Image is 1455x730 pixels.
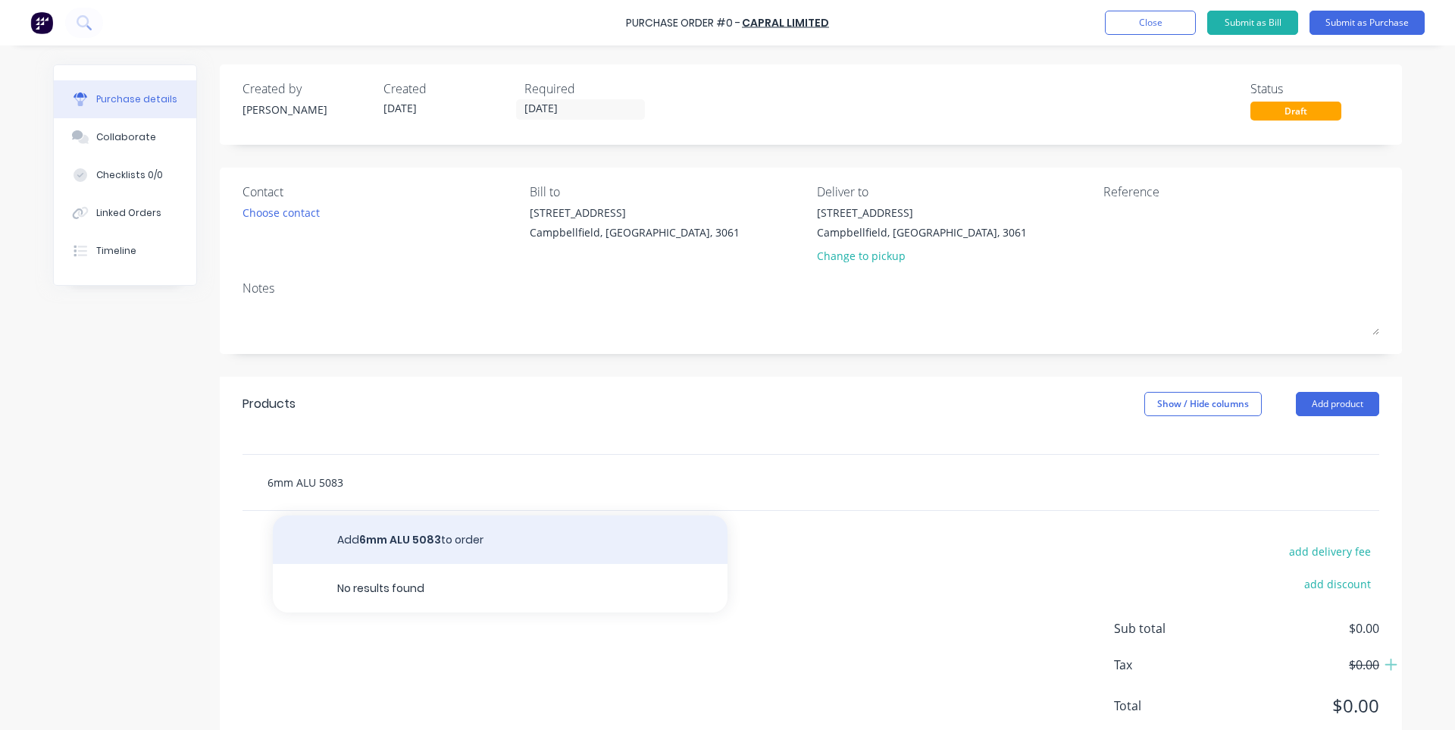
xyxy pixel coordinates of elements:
[817,248,1027,264] div: Change to pickup
[530,224,740,240] div: Campbellfield, [GEOGRAPHIC_DATA], 3061
[96,206,161,220] div: Linked Orders
[383,80,512,98] div: Created
[242,205,320,221] div: Choose contact
[96,92,177,106] div: Purchase details
[1250,80,1379,98] div: Status
[242,80,371,98] div: Created by
[626,15,740,31] div: Purchase Order #0 -
[273,515,727,564] button: Add6mm ALU 5083to order
[54,194,196,232] button: Linked Orders
[96,168,163,182] div: Checklists 0/0
[817,205,1027,221] div: [STREET_ADDRESS]
[1105,11,1196,35] button: Close
[1114,619,1228,638] span: Sub total
[1296,392,1379,416] button: Add product
[1295,574,1379,594] button: add discount
[817,183,1093,201] div: Deliver to
[530,205,740,221] div: [STREET_ADDRESS]
[96,130,156,144] div: Collaborate
[1228,692,1379,719] span: $0.00
[54,80,196,118] button: Purchase details
[1228,656,1379,674] span: $0.00
[54,156,196,194] button: Checklists 0/0
[242,279,1379,297] div: Notes
[1114,656,1228,674] span: Tax
[1103,183,1379,201] div: Reference
[742,15,829,30] a: Capral Limited
[30,11,53,34] img: Factory
[54,232,196,270] button: Timeline
[530,183,806,201] div: Bill to
[242,102,371,117] div: [PERSON_NAME]
[242,395,296,413] div: Products
[96,244,136,258] div: Timeline
[524,80,653,98] div: Required
[1309,11,1425,35] button: Submit as Purchase
[1280,541,1379,561] button: add delivery fee
[817,224,1027,240] div: Campbellfield, [GEOGRAPHIC_DATA], 3061
[267,467,570,497] input: Start typing to add a product...
[1250,102,1341,121] div: Draft
[242,183,518,201] div: Contact
[1207,11,1298,35] button: Submit as Bill
[1144,392,1262,416] button: Show / Hide columns
[1114,697,1228,715] span: Total
[54,118,196,156] button: Collaborate
[1228,619,1379,638] span: $0.00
